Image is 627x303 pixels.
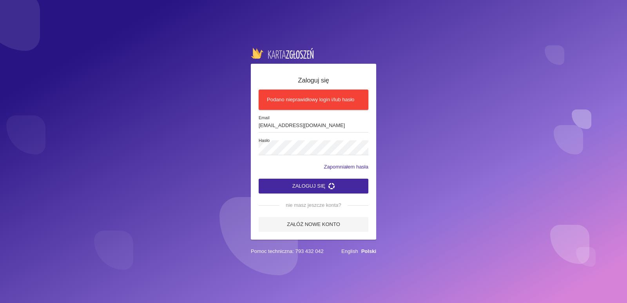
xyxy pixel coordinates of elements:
[259,75,368,86] h5: Zaloguj się
[259,118,368,133] input: Email
[251,48,313,59] img: logo-karta.png
[259,179,368,194] button: Zaloguj się
[251,247,324,255] span: Pomoc techniczna: 793 432 042
[259,217,368,232] a: Załóż nowe konto
[259,115,373,122] span: Email
[279,201,348,209] span: nie masz jeszcze konta?
[259,90,368,110] div: Podano nieprawidłowy login i/lub hasło
[324,163,368,171] a: Zapomniałem hasła
[259,138,373,144] span: Hasło
[341,248,358,254] a: English
[361,248,376,254] a: Polski
[259,140,368,155] input: Hasło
